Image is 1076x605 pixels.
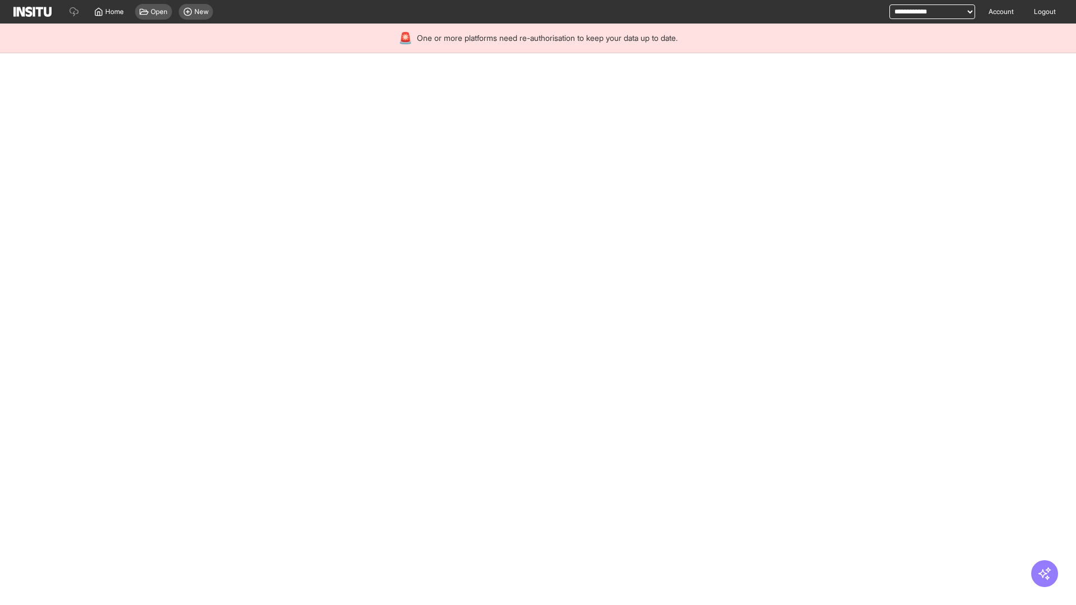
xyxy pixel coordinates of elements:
[105,7,124,16] span: Home
[194,7,208,16] span: New
[13,7,52,17] img: Logo
[151,7,168,16] span: Open
[398,30,412,46] div: 🚨
[417,32,678,44] span: One or more platforms need re-authorisation to keep your data up to date.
